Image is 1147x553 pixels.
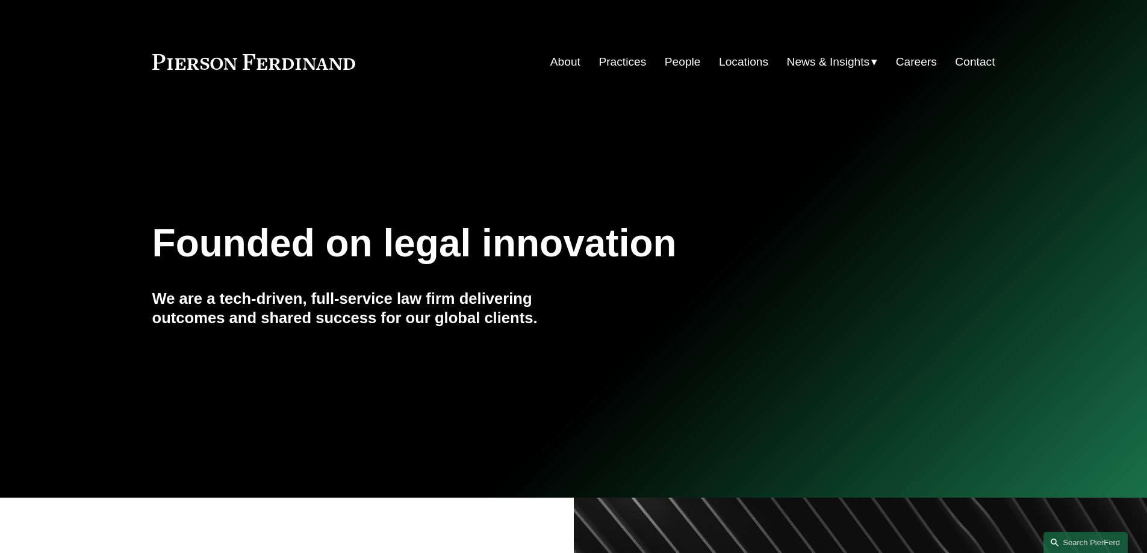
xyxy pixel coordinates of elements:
a: Practices [598,51,646,73]
h1: Founded on legal innovation [152,221,855,265]
span: News & Insights [787,52,870,73]
a: Contact [955,51,995,73]
a: About [550,51,580,73]
h4: We are a tech-driven, full-service law firm delivering outcomes and shared success for our global... [152,289,574,328]
a: folder dropdown [787,51,878,73]
a: Careers [896,51,937,73]
a: People [665,51,701,73]
a: Locations [719,51,768,73]
a: Search this site [1043,532,1128,553]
